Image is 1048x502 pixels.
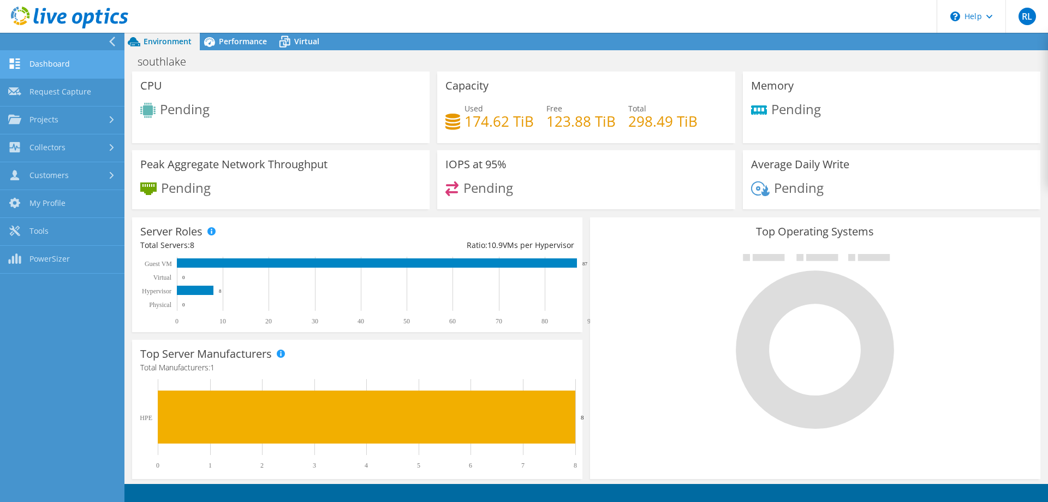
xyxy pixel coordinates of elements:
[469,462,472,469] text: 6
[265,317,272,325] text: 20
[260,462,264,469] text: 2
[133,56,203,68] h1: southlake
[219,288,222,294] text: 8
[465,103,483,114] span: Used
[628,103,646,114] span: Total
[140,80,162,92] h3: CPU
[140,226,203,238] h3: Server Roles
[144,36,192,46] span: Environment
[1019,8,1036,25] span: RL
[546,115,616,127] h4: 123.88 TiB
[160,100,210,118] span: Pending
[358,317,364,325] text: 40
[487,240,503,250] span: 10.9
[161,178,211,196] span: Pending
[574,462,577,469] text: 8
[312,317,318,325] text: 30
[182,302,185,308] text: 0
[521,462,525,469] text: 7
[581,414,584,421] text: 8
[771,99,821,117] span: Pending
[140,414,152,422] text: HPE
[445,158,507,170] h3: IOPS at 95%
[541,317,548,325] text: 80
[357,239,574,251] div: Ratio: VMs per Hypervisor
[156,462,159,469] text: 0
[365,462,368,469] text: 4
[140,362,574,374] h4: Total Manufacturers:
[190,240,194,250] span: 8
[403,317,410,325] text: 50
[313,462,316,469] text: 3
[628,115,698,127] h4: 298.49 TiB
[149,301,171,309] text: Physical
[210,362,215,373] span: 1
[598,226,1032,238] h3: Top Operating Systems
[751,80,794,92] h3: Memory
[445,80,489,92] h3: Capacity
[175,317,178,325] text: 0
[465,115,534,127] h4: 174.62 TiB
[145,260,172,268] text: Guest VM
[463,178,513,196] span: Pending
[140,158,327,170] h3: Peak Aggregate Network Throughput
[950,11,960,21] svg: \n
[294,36,319,46] span: Virtual
[140,239,357,251] div: Total Servers:
[546,103,562,114] span: Free
[182,275,185,280] text: 0
[449,317,456,325] text: 60
[142,287,171,295] text: Hypervisor
[774,178,824,196] span: Pending
[417,462,420,469] text: 5
[140,348,272,360] h3: Top Server Manufacturers
[209,462,212,469] text: 1
[219,317,226,325] text: 10
[582,261,588,267] text: 87
[751,158,849,170] h3: Average Daily Write
[153,274,172,281] text: Virtual
[496,317,502,325] text: 70
[219,36,267,46] span: Performance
